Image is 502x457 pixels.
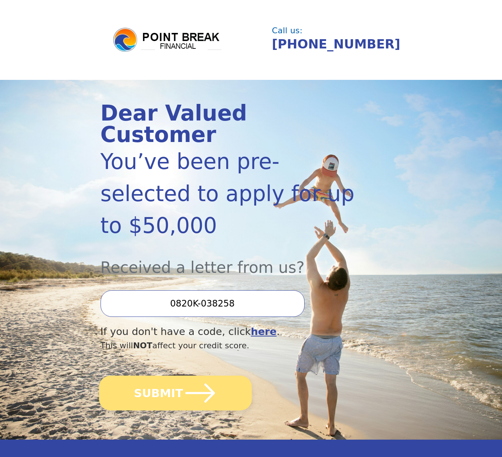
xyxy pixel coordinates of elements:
[272,37,400,51] a: [PHONE_NUMBER]
[99,376,252,410] button: SUBMIT
[112,27,223,53] img: logo.png
[101,146,357,242] div: You’ve been pre-selected to apply for up to $50,000
[133,341,152,350] span: NOT
[101,242,357,279] div: Received a letter from us?
[251,326,277,337] a: here
[272,27,398,35] div: Call us:
[101,290,305,317] input: Enter your Offer Code:
[101,324,357,339] div: If you don't have a code, click .
[101,103,357,146] div: Dear Valued Customer
[101,339,357,352] div: This will affect your credit score.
